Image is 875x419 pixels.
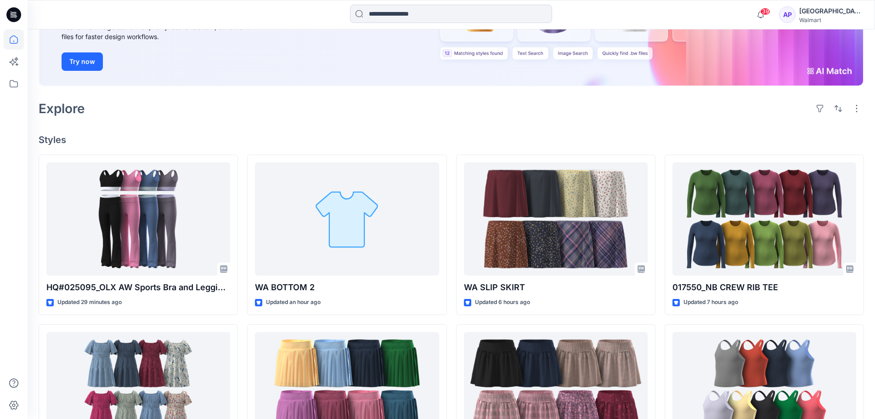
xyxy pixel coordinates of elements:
[255,162,439,276] a: WA BOTTOM 2
[475,298,530,307] p: Updated 6 hours ago
[39,134,864,145] h4: Styles
[62,22,268,41] div: Use text or image search to quickly locate relevant, editable .bw files for faster design workflows.
[683,298,738,307] p: Updated 7 hours ago
[799,17,864,23] div: Walmart
[266,298,321,307] p: Updated an hour ago
[62,52,103,71] button: Try now
[799,6,864,17] div: [GEOGRAPHIC_DATA]
[255,281,439,294] p: WA BOTTOM 2
[760,8,770,15] span: 39
[46,281,230,294] p: HQ#025095_OLX AW Sports Bra and Legging Set
[46,162,230,276] a: HQ#025095_OLX AW Sports Bra and Legging Set
[779,6,796,23] div: AP
[464,281,648,294] p: WA SLIP SKIRT
[464,162,648,276] a: WA SLIP SKIRT
[672,281,856,294] p: 017550_NB CREW RIB TEE
[672,162,856,276] a: 017550_NB CREW RIB TEE
[57,298,122,307] p: Updated 29 minutes ago
[39,101,85,116] h2: Explore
